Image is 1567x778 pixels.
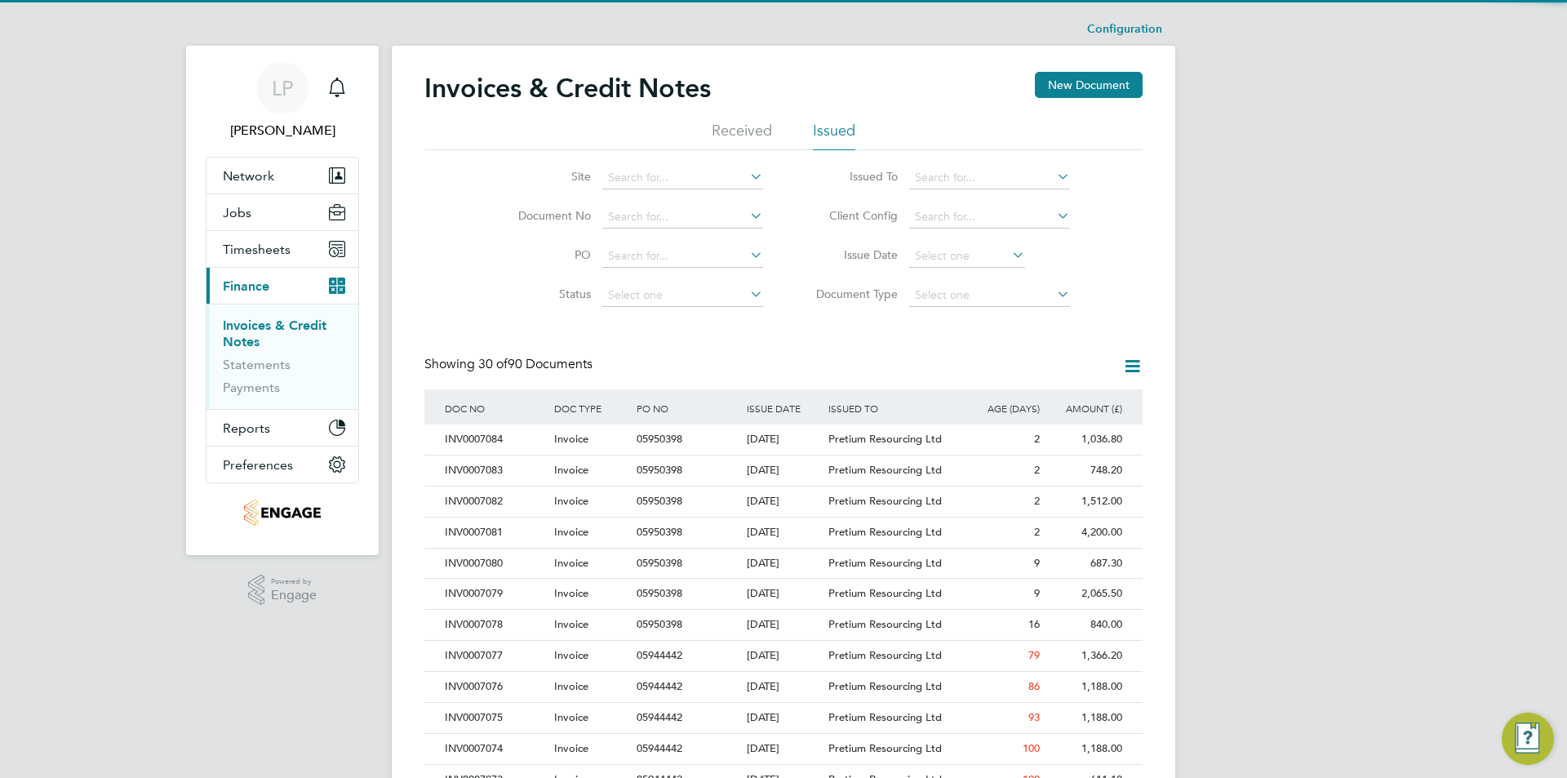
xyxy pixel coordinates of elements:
[828,463,942,477] span: Pretium Resourcing Ltd
[1028,710,1040,724] span: 93
[743,425,825,455] div: [DATE]
[909,167,1070,189] input: Search for...
[206,158,358,193] button: Network
[743,734,825,764] div: [DATE]
[206,304,358,409] div: Finance
[441,389,550,427] div: DOC NO
[637,525,682,539] span: 05950398
[223,357,291,372] a: Statements
[602,245,763,268] input: Search for...
[223,420,270,436] span: Reports
[828,617,942,631] span: Pretium Resourcing Ltd
[743,389,825,427] div: ISSUE DATE
[206,447,358,482] button: Preferences
[813,121,855,150] li: Issued
[441,456,550,486] div: INV0007083
[828,556,942,570] span: Pretium Resourcing Ltd
[554,710,588,724] span: Invoice
[1044,641,1126,671] div: 1,366.20
[743,487,825,517] div: [DATE]
[1035,72,1143,98] button: New Document
[223,318,326,349] a: Invoices & Credit Notes
[441,487,550,517] div: INV0007082
[637,617,682,631] span: 05950398
[223,278,269,294] span: Finance
[424,72,711,104] h2: Invoices & Credit Notes
[223,168,274,184] span: Network
[1028,648,1040,662] span: 79
[828,432,942,446] span: Pretium Resourcing Ltd
[1034,463,1040,477] span: 2
[1028,617,1040,631] span: 16
[1044,456,1126,486] div: 748.20
[1028,679,1040,693] span: 86
[441,579,550,609] div: INV0007079
[824,389,961,427] div: ISSUED TO
[1502,713,1554,765] button: Engage Resource Center
[804,247,898,262] label: Issue Date
[828,679,942,693] span: Pretium Resourcing Ltd
[1034,586,1040,600] span: 9
[1044,549,1126,579] div: 687.30
[637,463,682,477] span: 05950398
[804,287,898,301] label: Document Type
[554,494,588,508] span: Invoice
[637,494,682,508] span: 05950398
[602,206,763,229] input: Search for...
[424,356,596,373] div: Showing
[441,641,550,671] div: INV0007077
[206,194,358,230] button: Jobs
[828,586,942,600] span: Pretium Resourcing Ltd
[633,389,742,427] div: PO NO
[271,589,317,602] span: Engage
[828,648,942,662] span: Pretium Resourcing Ltd
[909,284,1070,307] input: Select one
[961,389,1044,427] div: AGE (DAYS)
[206,410,358,446] button: Reports
[743,610,825,640] div: [DATE]
[554,741,588,755] span: Invoice
[743,579,825,609] div: [DATE]
[248,575,317,606] a: Powered byEngage
[271,575,317,589] span: Powered by
[1044,487,1126,517] div: 1,512.00
[441,549,550,579] div: INV0007080
[441,610,550,640] div: INV0007078
[804,208,898,223] label: Client Config
[1034,494,1040,508] span: 2
[550,389,633,427] div: DOC TYPE
[441,518,550,548] div: INV0007081
[1034,432,1040,446] span: 2
[637,679,682,693] span: 05944442
[637,432,682,446] span: 05950398
[1044,389,1126,427] div: AMOUNT (£)
[743,549,825,579] div: [DATE]
[1087,13,1162,46] li: Configuration
[554,463,588,477] span: Invoice
[554,525,588,539] span: Invoice
[223,242,291,257] span: Timesheets
[272,78,293,99] span: LP
[743,518,825,548] div: [DATE]
[602,284,763,307] input: Select one
[637,648,682,662] span: 05944442
[828,525,942,539] span: Pretium Resourcing Ltd
[637,586,682,600] span: 05950398
[497,247,591,262] label: PO
[441,703,550,733] div: INV0007075
[1044,518,1126,548] div: 4,200.00
[497,287,591,301] label: Status
[223,380,280,395] a: Payments
[497,208,591,223] label: Document No
[828,741,942,755] span: Pretium Resourcing Ltd
[1044,610,1126,640] div: 840.00
[223,457,293,473] span: Preferences
[743,703,825,733] div: [DATE]
[441,425,550,455] div: INV0007084
[497,169,591,184] label: Site
[1023,741,1040,755] span: 100
[554,679,588,693] span: Invoice
[554,648,588,662] span: Invoice
[828,494,942,508] span: Pretium Resourcing Ltd
[1044,703,1126,733] div: 1,188.00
